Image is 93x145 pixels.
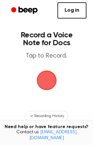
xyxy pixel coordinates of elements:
[37,71,56,90] img: Beep Logo
[29,130,77,140] a: [EMAIL_ADDRESS][DOMAIN_NAME]
[12,31,81,47] h1: Record a Voice Note for Docs
[7,4,43,17] a: Beep
[12,52,81,60] p: Tap to Record.
[4,130,89,141] span: Contact us
[25,111,68,121] button: Recording History
[57,2,86,19] a: Log in
[34,113,64,119] span: Recording History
